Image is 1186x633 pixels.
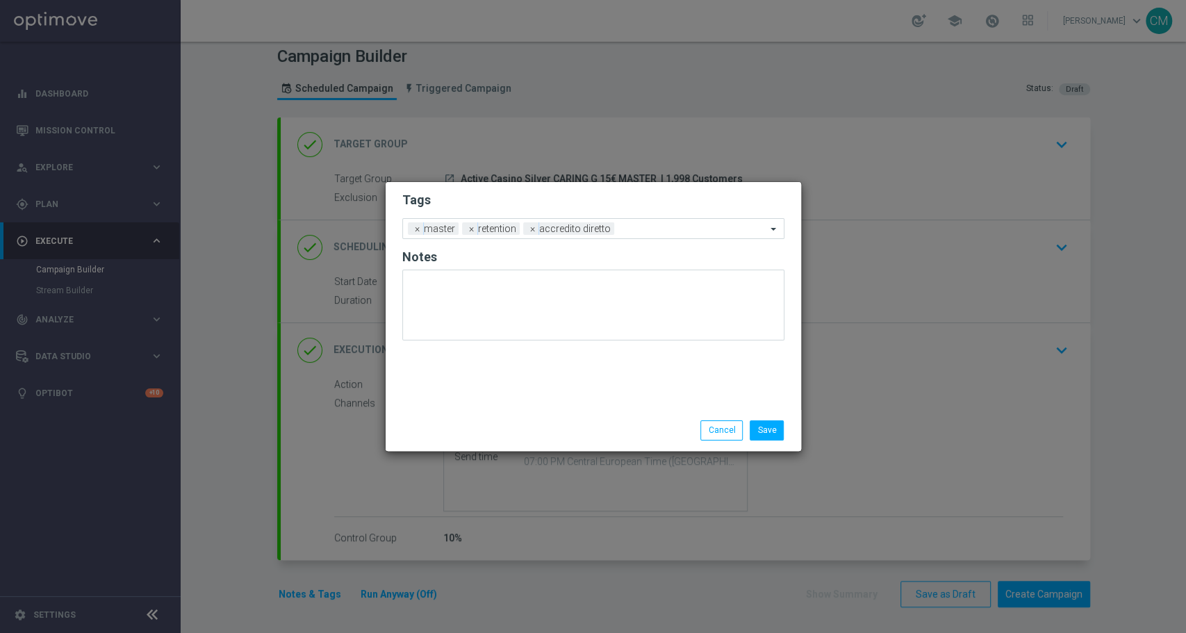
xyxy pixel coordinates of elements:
span: master [420,222,459,235]
h2: Notes [402,249,784,265]
span: retention [475,222,520,235]
span: × [411,222,424,235]
ng-select: accredito diretto, master, retention [402,218,784,239]
span: accredito diretto [536,222,614,235]
span: × [466,222,478,235]
button: Cancel [700,420,743,440]
h2: Tags [402,192,784,208]
button: Save [750,420,784,440]
span: × [527,222,539,235]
